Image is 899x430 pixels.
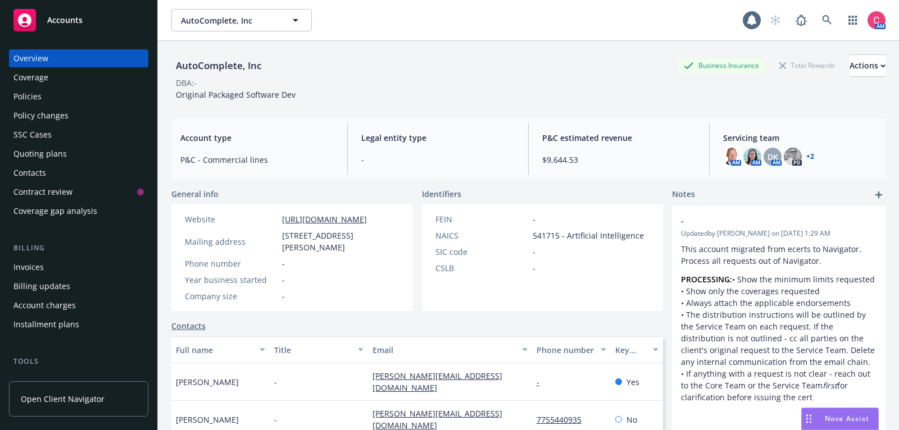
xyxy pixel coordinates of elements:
button: Actions [850,54,886,77]
div: CSLB [435,262,528,274]
span: Servicing team [723,132,877,144]
div: Mailing address [185,236,278,248]
img: photo [784,148,802,166]
span: P&C - Commercial lines [180,154,334,166]
a: Coverage [9,68,148,86]
span: P&C estimated revenue [542,132,696,144]
a: Accounts [9,4,148,36]
div: Policies [13,88,42,106]
div: DBA: - [176,77,197,89]
span: $9,644.53 [542,154,696,166]
div: Tools [9,356,148,367]
em: first [823,380,837,391]
span: Notes [672,188,695,202]
a: Quoting plans [9,145,148,163]
img: photo [743,148,761,166]
span: [STREET_ADDRESS][PERSON_NAME] [282,230,399,253]
span: [PERSON_NAME] [176,376,239,388]
span: - [274,376,277,388]
div: Phone number [537,344,594,356]
span: Open Client Navigator [21,393,105,405]
a: [URL][DOMAIN_NAME] [282,214,367,225]
div: Account charges [13,296,76,314]
div: Contacts [13,164,46,182]
a: Policies [9,88,148,106]
span: Updated by [PERSON_NAME] on [DATE] 1:29 AM [681,228,877,239]
span: [PERSON_NAME] [176,414,239,426]
div: Actions [850,55,886,76]
a: Search [816,9,838,31]
span: 541715 - Artificial Intelligence [533,230,644,241]
span: Nova Assist [825,414,869,423]
div: Invoices [13,258,44,276]
span: - [282,258,285,269]
a: Contacts [171,320,206,332]
span: - [533,262,535,274]
div: Year business started [185,274,278,286]
div: Drag to move [802,408,816,429]
div: Quoting plans [13,145,67,163]
span: Identifiers [422,188,461,200]
a: add [872,188,886,202]
span: General info [171,188,219,200]
button: Title [270,336,368,363]
div: -Updatedby [PERSON_NAME] on [DATE] 1:29 AMThis account migrated from ecerts to Navigator. Process... [672,206,886,412]
div: Billing [9,243,148,254]
div: Manage files [13,372,61,390]
div: Coverage gap analysis [13,202,97,220]
span: - [533,246,535,258]
div: Full name [176,344,253,356]
a: Manage files [9,372,148,390]
span: Legal entity type [361,132,515,144]
a: Switch app [842,9,864,31]
a: Billing updates [9,277,148,295]
div: Key contact [615,344,646,356]
button: Key contact [611,336,663,363]
button: Full name [171,336,270,363]
p: • Show the minimum limits requested • Show only the coverages requested • Always attach the appli... [681,273,877,403]
span: No [626,414,637,426]
div: NAICS [435,230,528,241]
img: photo [723,148,741,166]
span: Yes [626,376,639,388]
a: Report a Bug [790,9,812,31]
div: Coverage [13,68,48,86]
a: Start snowing [764,9,787,31]
a: SSC Cases [9,126,148,144]
p: This account migrated from ecerts to Navigator. Process all requests out of Navigator. [681,243,877,267]
div: Website [185,213,278,225]
span: - [282,274,285,286]
button: Email [368,336,532,363]
a: +2 [806,153,814,160]
div: SSC Cases [13,126,52,144]
a: Contract review [9,183,148,201]
div: Business Insurance [678,58,765,72]
a: Installment plans [9,315,148,333]
img: photo [868,11,886,29]
button: Nova Assist [801,408,879,430]
div: Installment plans [13,315,79,333]
a: Contacts [9,164,148,182]
a: Invoices [9,258,148,276]
div: Title [274,344,351,356]
button: AutoComplete, Inc [171,9,312,31]
div: SIC code [435,246,528,258]
div: Phone number [185,258,278,269]
span: DK [768,151,778,163]
div: Billing updates [13,277,70,295]
a: Coverage gap analysis [9,202,148,220]
div: Contract review [13,183,72,201]
div: Policy changes [13,107,69,125]
span: Account type [180,132,334,144]
a: Account charges [9,296,148,314]
div: Total Rewards [774,58,841,72]
span: - [533,213,535,225]
span: - [681,215,847,227]
a: Policy changes [9,107,148,125]
div: AutoComplete, Inc [171,58,266,73]
a: Overview [9,49,148,67]
div: Company size [185,290,278,302]
span: - [274,414,277,426]
span: Accounts [47,16,83,25]
a: - [537,377,548,387]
